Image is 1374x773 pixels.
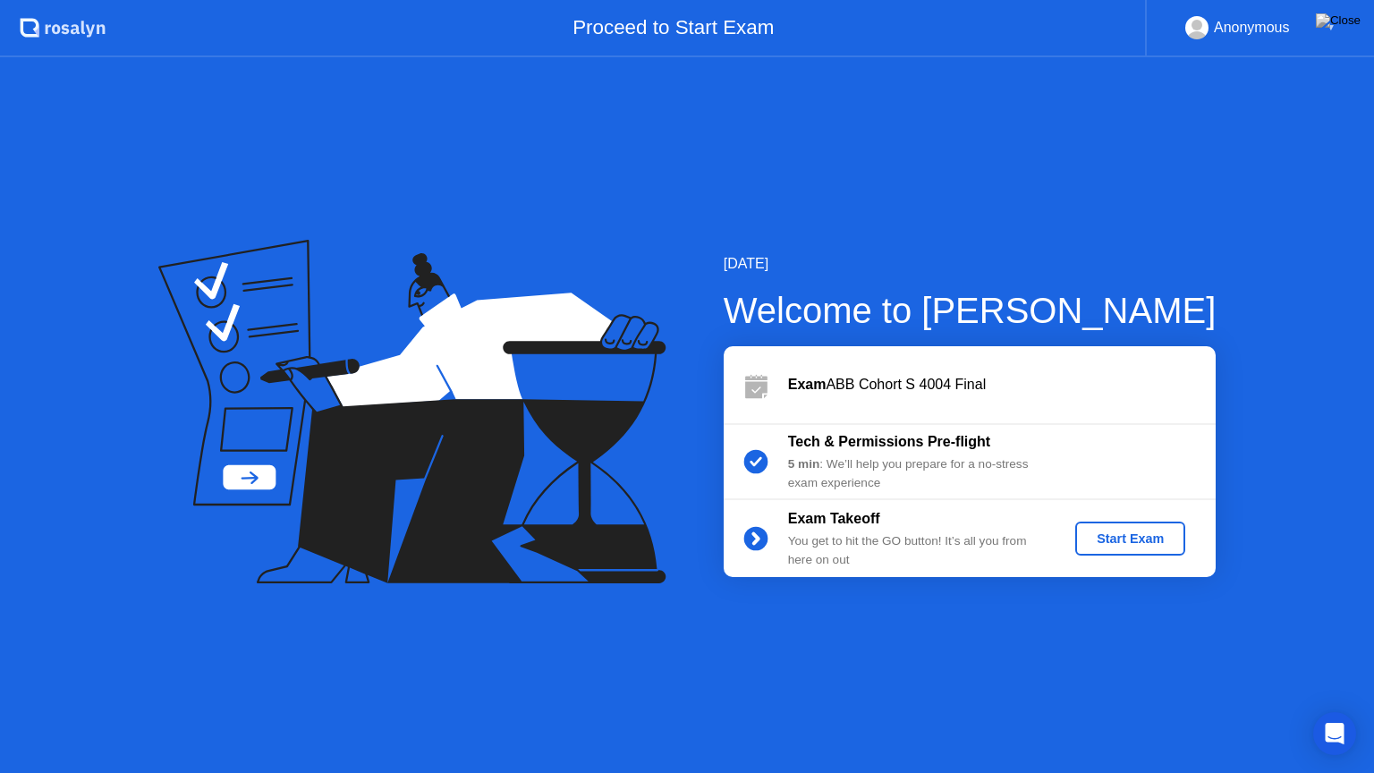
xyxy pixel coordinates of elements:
div: Anonymous [1214,16,1290,39]
div: : We’ll help you prepare for a no-stress exam experience [788,455,1046,492]
button: Start Exam [1075,522,1185,556]
img: Close [1316,13,1361,28]
div: Start Exam [1082,531,1178,546]
div: Welcome to [PERSON_NAME] [724,284,1217,337]
b: Exam Takeoff [788,511,880,526]
div: ABB Cohort S 4004 Final [788,374,1216,395]
div: Open Intercom Messenger [1313,712,1356,755]
b: Tech & Permissions Pre-flight [788,434,990,449]
div: You get to hit the GO button! It’s all you from here on out [788,532,1046,569]
b: 5 min [788,457,820,471]
div: [DATE] [724,253,1217,275]
b: Exam [788,377,827,392]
